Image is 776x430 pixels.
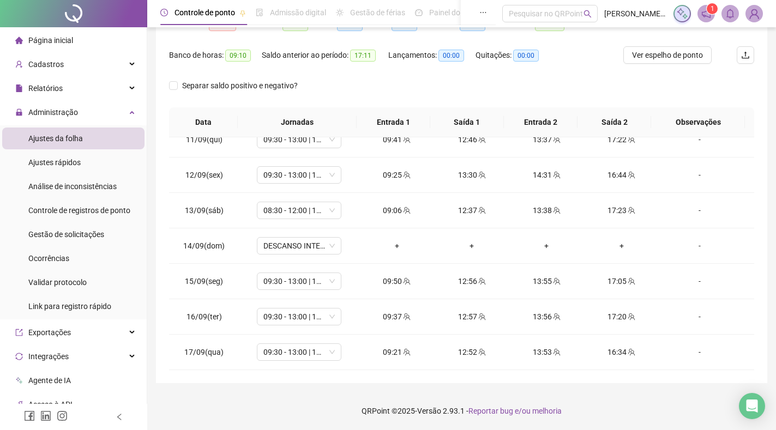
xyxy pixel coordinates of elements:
span: 00:00 [513,50,539,62]
div: 14:31 [518,169,575,181]
span: export [15,329,23,336]
span: Painel do DP [429,8,472,17]
div: Open Intercom Messenger [739,393,765,419]
div: - [667,134,732,146]
span: Ver espelho de ponto [632,49,703,61]
div: - [667,169,732,181]
span: 1 [711,5,714,13]
span: lock [15,108,23,116]
span: 09:30 - 13:00 | 14:00 - 17:30 [263,273,335,289]
span: search [583,10,592,18]
span: Link para registro rápido [28,302,111,311]
span: linkedin [40,410,51,421]
th: Saída 1 [430,107,504,137]
span: team [477,277,486,285]
div: 16:34 [593,346,650,358]
span: team [402,207,411,214]
span: sync [15,353,23,360]
span: team [627,277,635,285]
span: team [552,348,561,356]
span: Administração [28,108,78,117]
span: team [402,313,411,320]
span: 09:10 [225,50,251,62]
div: 12:57 [443,311,500,323]
div: Lançamentos: [388,49,476,62]
span: team [552,207,561,214]
span: [PERSON_NAME] - RiderZ Estudio [604,8,667,20]
span: Página inicial [28,36,73,45]
span: 00:00 [438,50,464,62]
span: ellipsis [479,9,487,16]
span: team [627,171,635,179]
span: 15/09(seg) [185,277,223,286]
span: team [402,136,411,143]
div: 09:37 [368,311,425,323]
span: clock-circle [160,9,168,16]
div: 12:56 [443,275,500,287]
span: Agente de IA [28,376,71,385]
div: - [667,204,732,216]
div: 13:38 [518,204,575,216]
th: Entrada 2 [504,107,578,137]
span: team [402,277,411,285]
span: file-done [256,9,263,16]
span: 17:11 [350,50,376,62]
div: - [667,275,732,287]
button: Ver espelho de ponto [623,46,712,64]
span: bell [725,9,735,19]
span: upload [741,51,750,59]
div: 09:25 [368,169,425,181]
div: 13:53 [518,346,575,358]
div: 09:06 [368,204,425,216]
span: 09:30 - 13:00 | 14:00 - 17:30 [263,131,335,148]
span: Relatórios [28,84,63,93]
span: file [15,84,23,92]
div: + [518,240,575,252]
span: 12/09(sex) [185,171,223,179]
div: 12:37 [443,204,500,216]
span: instagram [57,410,68,421]
span: pushpin [239,10,246,16]
span: team [627,207,635,214]
span: 08:30 - 12:00 | 13:00 - 18:00 [263,202,335,219]
span: home [15,37,23,44]
span: Separar saldo positivo e negativo? [178,80,302,92]
span: 09:30 - 13:00 | 14:00 - 17:30 [263,167,335,183]
span: team [552,136,561,143]
span: Ajustes da folha [28,134,83,143]
div: 13:55 [518,275,575,287]
span: team [627,313,635,320]
span: user-add [15,60,23,68]
span: Controle de registros de ponto [28,206,130,215]
span: team [477,313,486,320]
span: team [552,171,561,179]
span: Exportações [28,328,71,337]
sup: 1 [707,3,718,14]
div: 13:37 [518,134,575,146]
span: Análise de inconsistências [28,182,117,191]
span: team [477,207,486,214]
div: 17:05 [593,275,650,287]
span: dashboard [415,9,423,16]
div: 16:44 [593,169,650,181]
span: team [477,171,486,179]
span: notification [701,9,711,19]
span: Ocorrências [28,254,69,263]
th: Saída 2 [578,107,651,137]
img: 89514 [746,5,762,22]
div: Banco de horas: [169,49,262,62]
div: + [593,240,650,252]
span: 17/09(qua) [184,348,224,356]
span: sun [336,9,344,16]
div: 17:23 [593,204,650,216]
span: team [552,313,561,320]
span: Admissão digital [270,8,326,17]
span: 09:30 - 13:00 | 14:00 - 17:30 [263,344,335,360]
span: Ajustes rápidos [28,158,81,167]
span: api [15,401,23,408]
span: Gestão de férias [350,8,405,17]
div: - [667,346,732,358]
span: Gestão de solicitações [28,230,104,239]
span: Integrações [28,352,69,361]
span: team [627,136,635,143]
